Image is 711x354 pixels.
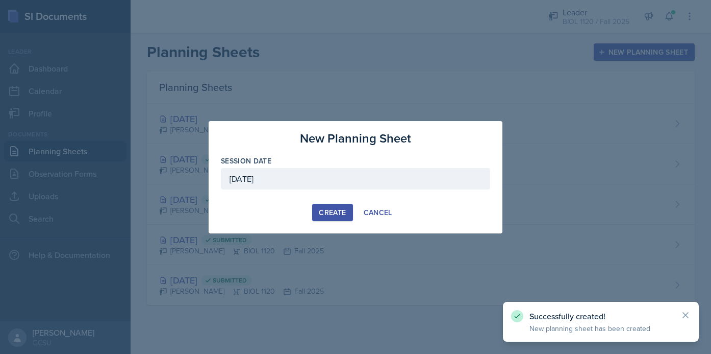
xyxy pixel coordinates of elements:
h3: New Planning Sheet [300,129,411,148]
div: Cancel [364,208,392,217]
p: New planning sheet has been created [529,323,672,334]
button: Create [312,204,352,221]
label: Session Date [221,156,271,166]
button: Cancel [357,204,399,221]
div: Create [319,208,346,217]
p: Successfully created! [529,311,672,321]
